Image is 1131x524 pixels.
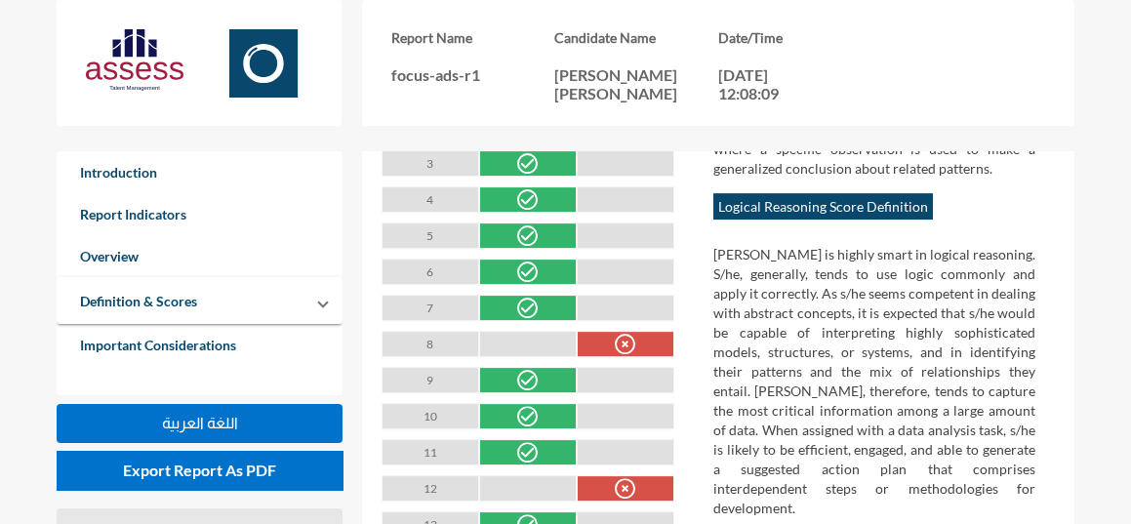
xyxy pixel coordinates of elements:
button: Export Report As PDF [57,451,343,490]
a: Introduction [57,151,343,193]
div: 1 [480,187,576,212]
div: 6 [382,259,479,285]
h3: Candidate Name [554,29,718,46]
div: [PERSON_NAME] is highly smart in logical reasoning. S/he, generally, tends to use logic commonly ... [713,245,1035,518]
div: 4 [382,186,479,213]
div: 11 [382,439,479,465]
a: Important Considerations [57,324,343,366]
div: Logical Reasoning Score Definition [713,193,933,220]
div: 10 [382,403,479,429]
div: 3 [382,150,479,177]
h3: Date/Time [718,29,882,46]
mat-expansion-panel-header: Definition & Scores [57,277,343,324]
div: 1 [480,440,576,464]
div: 9 [382,367,479,393]
div: 7 [382,295,479,321]
p: [PERSON_NAME] [PERSON_NAME] [554,65,718,102]
span: Export Report As PDF [123,461,276,479]
div: 1 [480,151,576,176]
a: Definition & Scores [57,280,221,322]
img: AssessLogoo.svg [86,29,183,91]
div: 1 [480,368,576,392]
a: Report Indicators [57,193,343,235]
button: اللغة العربية [57,404,343,443]
span: اللغة العربية [162,415,238,431]
a: Overview [57,235,343,277]
div: 12 [382,475,479,502]
div: 1 [480,223,576,248]
h3: Report Name [391,29,555,46]
img: Focus.svg [215,29,312,98]
div: 5 [382,222,479,249]
div: 1 [480,296,576,320]
div: 1 [480,404,576,428]
p: [DATE] 12:08:09 [718,65,806,102]
div: 0 [578,332,673,356]
div: 0 [578,476,673,501]
div: 8 [382,331,479,357]
div: 1 [480,260,576,284]
p: focus-ads-r1 [391,65,555,84]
